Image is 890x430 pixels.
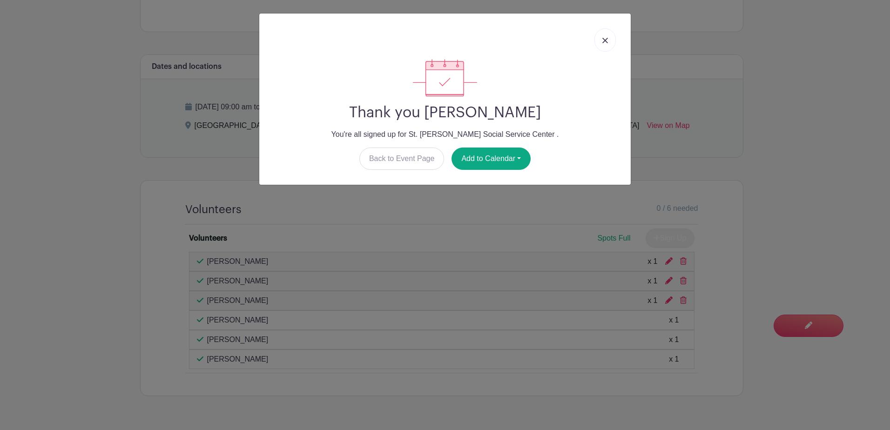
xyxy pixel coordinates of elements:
[359,148,445,170] a: Back to Event Page
[452,148,531,170] button: Add to Calendar
[267,129,623,140] p: You're all signed up for St. [PERSON_NAME] Social Service Center .
[413,59,477,96] img: signup_complete-c468d5dda3e2740ee63a24cb0ba0d3ce5d8a4ecd24259e683200fb1569d990c8.svg
[602,38,608,43] img: close_button-5f87c8562297e5c2d7936805f587ecaba9071eb48480494691a3f1689db116b3.svg
[267,104,623,121] h2: Thank you [PERSON_NAME]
